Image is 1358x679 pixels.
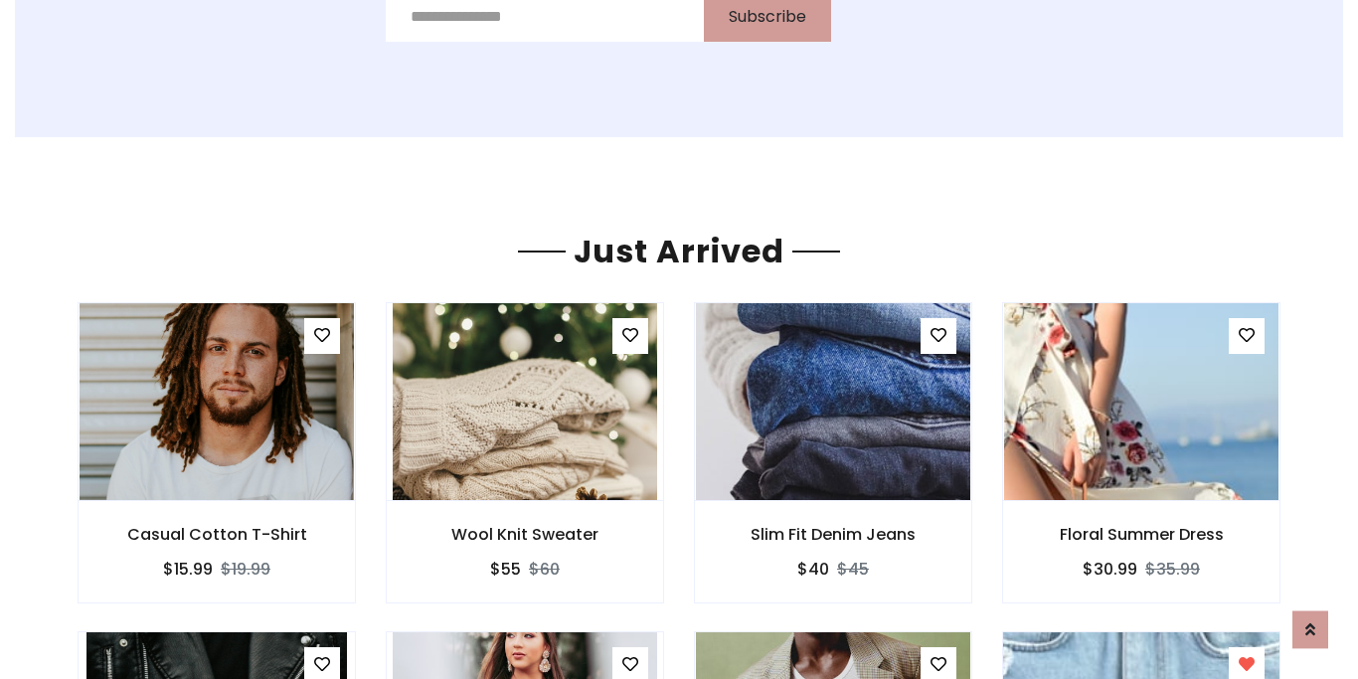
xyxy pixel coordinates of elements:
h6: $40 [797,561,829,580]
h6: $30.99 [1083,561,1137,580]
h6: Slim Fit Denim Jeans [695,526,971,545]
del: $35.99 [1145,559,1200,582]
h6: Casual Cotton T-Shirt [79,526,355,545]
del: $45 [837,559,869,582]
del: $60 [529,559,560,582]
h6: $15.99 [163,561,213,580]
del: $19.99 [221,559,270,582]
h6: $55 [490,561,521,580]
h6: Floral Summer Dress [1003,526,1279,545]
h6: Wool Knit Sweater [387,526,663,545]
span: Just Arrived [566,230,792,274]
